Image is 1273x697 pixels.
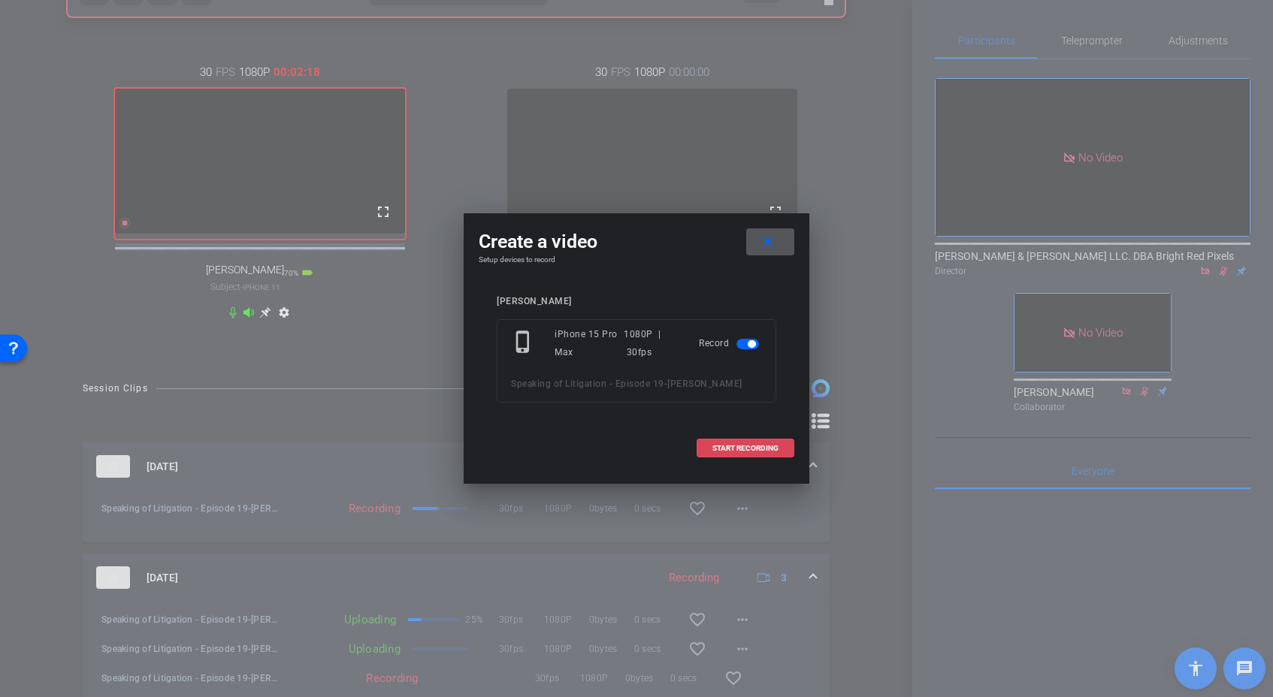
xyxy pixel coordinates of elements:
h4: Setup devices to record [479,255,794,264]
mat-icon: close [758,233,777,252]
span: Speaking of Litigation - Episode 19 [511,379,664,389]
div: Create a video [479,228,794,255]
mat-icon: phone_iphone [511,330,538,357]
div: [PERSON_NAME] [497,296,776,307]
span: - [664,379,668,389]
div: Record [699,325,762,361]
span: START RECORDING [712,445,779,452]
button: START RECORDING [697,439,794,457]
div: 1080P | 30fps [624,325,677,361]
span: [PERSON_NAME] [667,379,742,389]
div: iPhone 15 Pro Max [555,325,624,361]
